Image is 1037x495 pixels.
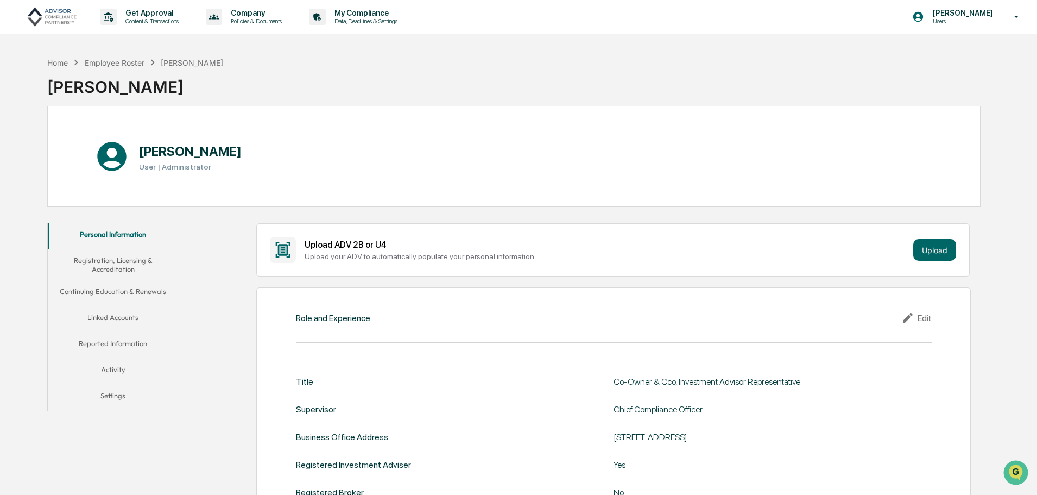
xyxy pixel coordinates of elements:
[326,17,403,25] p: Data, Deadlines & Settings
[22,137,70,148] span: Preclearance
[48,223,178,249] button: Personal Information
[48,249,178,280] button: Registration, Licensing & Accreditation
[22,158,68,168] span: Data Lookup
[108,184,131,192] span: Pylon
[79,138,87,147] div: 🗄️
[26,6,78,28] img: logo
[11,138,20,147] div: 🖐️
[913,239,956,261] button: Upload
[139,143,242,159] h1: [PERSON_NAME]
[77,184,131,192] a: Powered byPylon
[326,9,403,17] p: My Compliance
[185,86,198,99] button: Start new chat
[48,280,178,306] button: Continuing Education & Renewals
[37,83,178,94] div: Start new chat
[614,377,885,387] div: Co-Owner & Cco, Investment Advisor Representative
[7,133,74,152] a: 🖐️Preclearance
[48,306,178,333] button: Linked Accounts
[296,377,313,387] div: Title
[139,162,242,171] h3: User | Administrator
[296,432,388,442] div: Business Office Address
[296,313,370,323] div: Role and Experience
[47,58,68,67] div: Home
[924,9,998,17] p: [PERSON_NAME]
[117,17,184,25] p: Content & Transactions
[117,9,184,17] p: Get Approval
[48,359,178,385] button: Activity
[47,68,223,97] div: [PERSON_NAME]
[85,58,144,67] div: Employee Roster
[222,17,287,25] p: Policies & Documents
[37,94,137,103] div: We're available if you need us!
[924,17,998,25] p: Users
[1002,459,1032,488] iframe: Open customer support
[614,432,885,442] div: [STREET_ADDRESS]
[48,333,178,359] button: Reported Information
[614,460,885,470] div: Yes
[11,159,20,167] div: 🔎
[222,9,287,17] p: Company
[7,153,73,173] a: 🔎Data Lookup
[11,83,30,103] img: 1746055101610-c473b297-6a78-478c-a979-82029cc54cd1
[901,311,932,324] div: Edit
[296,460,411,470] div: Registered Investment Adviser
[90,137,135,148] span: Attestations
[48,385,178,411] button: Settings
[305,240,909,250] div: Upload ADV 2B or U4
[296,404,336,415] div: Supervisor
[614,404,885,415] div: Chief Compliance Officer
[161,58,223,67] div: [PERSON_NAME]
[48,223,178,411] div: secondary tabs example
[305,252,909,261] div: Upload your ADV to automatically populate your personal information.
[74,133,139,152] a: 🗄️Attestations
[11,23,198,40] p: How can we help?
